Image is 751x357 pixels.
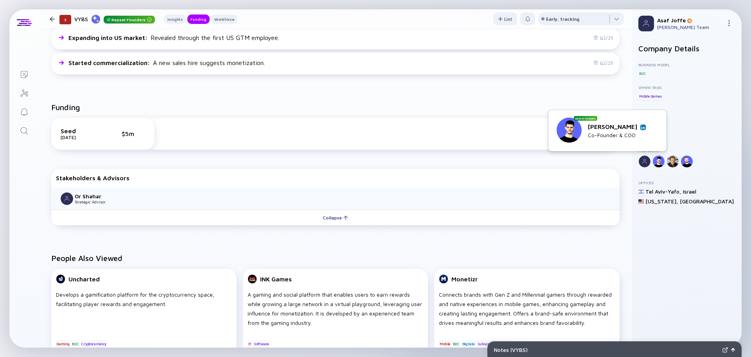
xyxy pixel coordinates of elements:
div: Founders [638,148,735,153]
img: Or Shahar picture [61,192,73,205]
button: Funding [187,14,210,24]
a: Investor Map [9,83,39,102]
div: Uncharted [68,275,100,283]
h2: Company Details [638,44,735,53]
div: Revealed through the first US GTM employee. [68,34,279,41]
button: Workforce [211,14,237,24]
div: Monetizr [451,275,478,283]
img: Denis Sirov picture [557,118,582,143]
img: Open Notes [731,348,735,352]
img: Profile Picture [638,16,654,31]
h2: Funding [51,103,80,112]
div: Workforce [211,15,237,23]
div: [GEOGRAPHIC_DATA] [680,198,734,205]
div: Offices [638,180,735,185]
div: Repeat Founders [104,16,155,24]
div: Insights [164,15,186,23]
div: Asaf Joffe [657,17,723,24]
div: BigData [462,340,476,348]
a: Lists [9,64,39,83]
div: Cryptocurrency [81,340,107,348]
span: Expanding into US market : [68,34,149,41]
div: INK Games [260,275,292,283]
div: B2C [71,340,79,348]
h2: People Also Viewed [51,254,620,263]
div: Repeat Founder [574,116,597,121]
div: Israel [683,188,696,195]
div: Early, tracking [546,16,579,22]
img: United States Flag [638,199,644,204]
div: Funding [187,15,210,23]
img: Denis Sirov Linkedin Profile [641,125,645,129]
div: Strategic Advisor [75,199,126,204]
div: Mobile Games [638,92,663,100]
div: Subscription Service [477,340,512,348]
div: [PERSON_NAME] [588,123,646,130]
div: Other Tags [638,85,735,90]
div: Established [638,120,735,125]
div: Business Model [638,62,735,67]
div: Develops a gamification platform for the cryptocurrency space, facilitating player rewards and en... [56,290,232,328]
div: Stakeholders & Advisors [56,174,615,181]
div: Connects brands with Gen Z and Millennial gamers through rewarded and native experiences in mobil... [439,290,615,328]
div: A gaming and social platform that enables users to earn rewards while growing a large network in ... [248,290,424,328]
div: 3 [59,15,71,24]
div: [DATE] [61,134,100,140]
img: Expand Notes [722,347,728,353]
div: [US_STATE] , [645,198,678,205]
div: Co-Founder & COO [588,132,646,138]
div: B2C [452,340,460,348]
div: Q2/25 [593,60,613,66]
button: List [493,13,517,25]
div: VYBS [74,14,155,24]
div: Software [253,340,269,348]
a: Search [9,121,39,140]
div: [PERSON_NAME] Team [657,24,723,30]
div: A new sales hire suggests monetization. [68,59,265,66]
div: Collapse [318,212,353,224]
span: Started commercialization : [68,59,151,66]
img: Menu [726,20,732,26]
div: [DATE] [638,127,735,136]
a: Reminders [9,102,39,121]
img: Israel Flag [638,189,644,194]
div: $5m [122,130,145,137]
button: Insights [164,14,186,24]
button: Collapse [51,210,620,225]
div: Or Shahar [75,193,126,199]
div: Notes ( VYBS ) [494,346,719,353]
div: B2C [638,69,647,77]
div: IT [248,340,252,348]
div: Gaming [56,340,70,348]
div: Tel Aviv-Yafo , [645,188,681,195]
div: Mobile [439,340,451,348]
div: Seed [61,127,100,134]
div: Q2/25 [593,35,613,41]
